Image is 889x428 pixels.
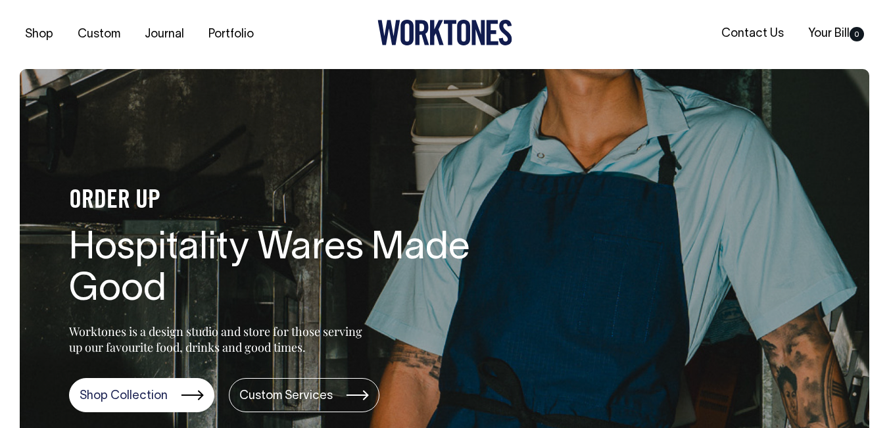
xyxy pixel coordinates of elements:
a: Custom Services [229,378,379,412]
a: Portfolio [203,24,259,45]
a: Custom [72,24,126,45]
a: Shop Collection [69,378,214,412]
a: Journal [139,24,189,45]
p: Worktones is a design studio and store for those serving up our favourite food, drinks and good t... [69,323,368,355]
a: Contact Us [716,23,789,45]
a: Shop [20,24,59,45]
h4: ORDER UP [69,187,490,215]
a: Your Bill0 [803,23,869,45]
span: 0 [850,27,864,41]
h1: Hospitality Wares Made Good [69,228,490,312]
